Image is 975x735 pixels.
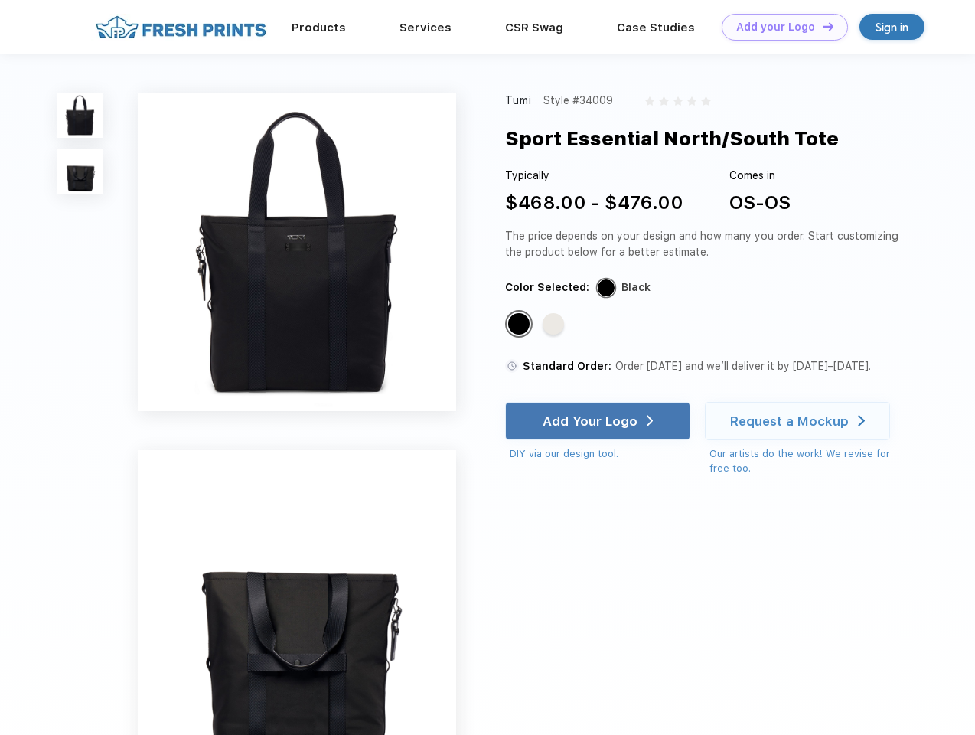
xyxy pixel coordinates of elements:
[729,189,791,217] div: OS-OS
[505,168,683,184] div: Typically
[505,189,683,217] div: $468.00 - $476.00
[57,149,103,194] img: func=resize&h=100
[659,96,668,106] img: gray_star.svg
[505,124,839,153] div: Sport Essential North/South Tote
[138,93,456,411] img: func=resize&h=640
[292,21,346,34] a: Products
[621,279,651,296] div: Black
[876,18,908,36] div: Sign in
[505,228,905,260] div: The price depends on your design and how many you order. Start customizing the product below for ...
[730,413,849,429] div: Request a Mockup
[729,168,791,184] div: Comes in
[505,93,533,109] div: Tumi
[543,413,637,429] div: Add Your Logo
[859,14,924,40] a: Sign in
[57,93,103,138] img: func=resize&h=100
[701,96,710,106] img: gray_star.svg
[709,446,905,476] div: Our artists do the work! We revise for free too.
[91,14,271,41] img: fo%20logo%202.webp
[505,359,519,373] img: standard order
[823,22,833,31] img: DT
[645,96,654,106] img: gray_star.svg
[523,360,611,372] span: Standard Order:
[647,415,654,426] img: white arrow
[505,279,589,296] div: Color Selected:
[543,93,613,109] div: Style #34009
[858,415,865,426] img: white arrow
[687,96,696,106] img: gray_star.svg
[673,96,683,106] img: gray_star.svg
[736,21,815,34] div: Add your Logo
[510,446,690,462] div: DIY via our design tool.
[508,313,530,335] div: Black
[543,313,564,335] div: Off White Tan
[615,360,871,372] span: Order [DATE] and we’ll deliver it by [DATE]–[DATE].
